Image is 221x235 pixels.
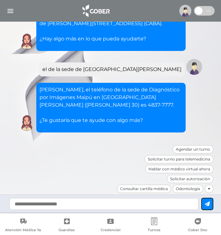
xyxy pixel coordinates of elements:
div: Consultar cartilla médica [117,185,171,193]
img: Tu imagen [186,59,202,75]
div: Solicitar autorización [167,175,213,183]
div: el de la sede de [GEOGRAPHIC_DATA][PERSON_NAME] [42,66,182,73]
span: Guardias [59,228,75,233]
div: Hablar con médico virtual ahora [145,165,213,173]
img: Cober IA [19,33,35,49]
div: Odontología [173,185,203,193]
a: Cober Doc [176,217,220,234]
p: [PERSON_NAME], el teléfono de la sede de Diagnóstico por Imágenes Maipú en [GEOGRAPHIC_DATA][PERS... [39,86,182,124]
img: Cober IA [19,115,35,131]
span: Turnos [148,228,160,233]
a: Guardias [45,217,89,234]
img: logo_cober_home-white.png [79,3,112,18]
img: Cober_menu-lines-white.svg [6,7,14,15]
span: Credencial [101,228,120,233]
a: Turnos [132,217,176,234]
img: profile-placeholder.svg [179,5,191,17]
span: Atención Médica Ya [5,228,41,233]
div: Solicitar turno para telemedicina [145,155,213,163]
a: Atención Médica Ya [1,217,45,234]
div: Agendar un turno [173,145,213,153]
span: Cober Doc [188,228,207,233]
a: Credencial [89,217,132,234]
